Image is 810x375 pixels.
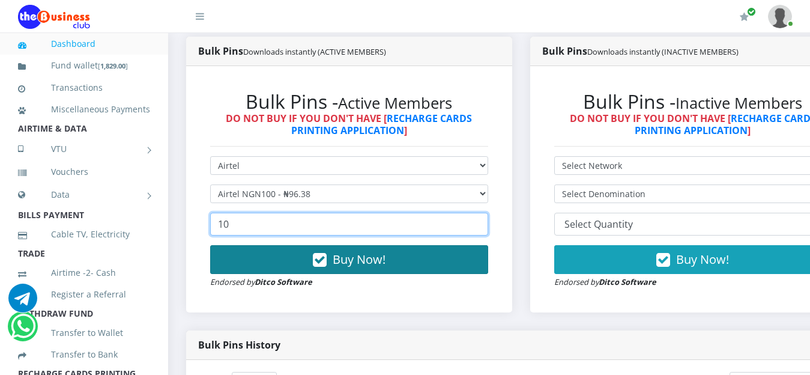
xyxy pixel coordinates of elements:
[587,46,739,57] small: Downloads instantly (INACTIVE MEMBERS)
[243,46,386,57] small: Downloads instantly (ACTIVE MEMBERS)
[210,90,488,113] h2: Bulk Pins -
[18,180,150,210] a: Data
[18,319,150,347] a: Transfer to Wallet
[18,259,150,287] a: Airtime -2- Cash
[18,221,150,248] a: Cable TV, Electricity
[599,276,656,287] strong: Ditco Software
[338,93,452,114] small: Active Members
[18,74,150,102] a: Transactions
[18,134,150,164] a: VTU
[18,158,150,186] a: Vouchers
[198,338,280,352] strong: Bulk Pins History
[676,93,802,114] small: Inactive Members
[8,293,37,312] a: Chat for support
[226,112,472,136] strong: DO NOT BUY IF YOU DON'T HAVE [ ]
[18,96,150,123] a: Miscellaneous Payments
[747,7,756,16] span: Renew/Upgrade Subscription
[198,44,386,58] strong: Bulk Pins
[100,61,125,70] b: 1,829.00
[18,30,150,58] a: Dashboard
[18,281,150,308] a: Register a Referral
[11,321,35,341] a: Chat for support
[291,112,473,136] a: RECHARGE CARDS PRINTING APPLICATION
[18,5,90,29] img: Logo
[333,251,385,267] span: Buy Now!
[98,61,128,70] small: [ ]
[210,213,488,236] input: Enter Quantity
[18,341,150,368] a: Transfer to Bank
[18,52,150,80] a: Fund wallet[1,829.00]
[542,44,739,58] strong: Bulk Pins
[768,5,792,28] img: User
[210,245,488,274] button: Buy Now!
[676,251,729,267] span: Buy Now!
[740,12,749,22] i: Renew/Upgrade Subscription
[554,276,656,287] small: Endorsed by
[210,276,312,287] small: Endorsed by
[255,276,312,287] strong: Ditco Software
